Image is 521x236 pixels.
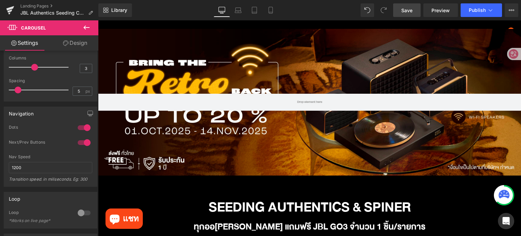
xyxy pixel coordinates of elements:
[423,3,458,17] a: Preview
[431,7,450,14] span: Preview
[377,3,390,17] button: Redo
[9,125,71,132] div: Dots
[361,3,374,17] button: Undo
[9,192,20,202] div: Loop
[5,188,47,210] inbox-online-store-chat: แชทร้านค้าออนไลน์ของ Shopify
[9,140,71,147] div: Next/Prev Buttons
[20,3,98,9] a: Landing Pages
[21,25,46,31] span: Carousel
[230,3,246,17] a: Laptop
[469,7,486,13] span: Publish
[9,78,92,83] div: Spacing
[9,155,92,159] div: Nav Speed
[214,3,230,17] a: Desktop
[13,199,410,214] h1: ทุกออ[PERSON_NAME] แถมฟรี JBL GO3 จำนวน 1 ชิ้น/รายการ
[111,7,127,13] span: Library
[98,3,132,17] a: New Library
[461,3,502,17] button: Publish
[505,3,518,17] button: More
[246,3,263,17] a: Tablet
[9,56,92,60] div: Columns
[263,3,279,17] a: Mobile
[85,89,91,93] span: px
[7,5,62,28] img: JBL Store Thailand
[412,7,414,14] span: 0
[20,10,85,16] span: JBL Authentics Seeding Campaign
[498,213,514,229] div: Open Intercom Messenger
[401,7,412,14] span: Save
[13,176,410,199] h1: SEEDING AUTHENTICS & SPINER
[13,214,410,230] h1: [PERSON_NAME] 1,090.- (คละสี)
[9,177,92,186] div: Transition speed. in miliseconds. Eg: 300
[9,107,34,116] div: Navigation
[9,218,70,223] div: *Works on live page*
[51,35,100,51] a: Design
[9,210,71,217] div: Loop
